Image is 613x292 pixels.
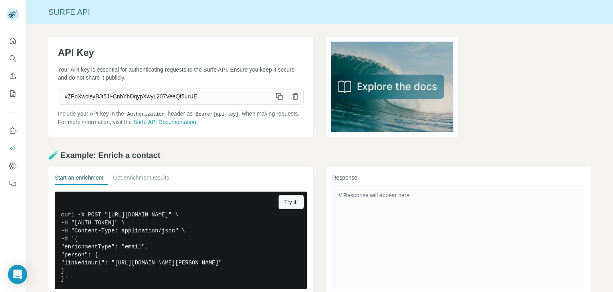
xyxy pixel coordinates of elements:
[279,195,303,209] button: Try it!
[58,110,304,126] p: Include your API key in the header as when making requests. For more information, visit the .
[6,124,19,138] button: Use Surfe on LinkedIn
[194,112,240,117] code: Bearer {api-key}
[339,192,409,198] span: // Response will appear here
[133,119,196,125] a: Surfe API Documentation
[113,174,169,185] button: Get enrichment results
[6,51,19,66] button: Search
[26,6,613,18] div: Surfe API
[6,176,19,191] button: Feedback
[58,66,304,82] p: Your API key is essential for authenticating requests to the Surfe API. Ensure you keep it secure...
[6,69,19,83] button: Enrich CSV
[58,46,304,59] h1: API Key
[48,150,591,161] h2: 🧪 Example: Enrich a contact
[6,86,19,101] button: My lists
[8,265,27,284] div: Open Intercom Messenger
[284,198,298,206] span: Try it!
[6,159,19,173] button: Dashboard
[55,174,103,185] button: Start an enrichment
[55,192,307,289] pre: curl -X POST "[URL][DOMAIN_NAME]" \ -H "[AUTH_TOKEN]" \ -H "Content-Type: application/json" \ -d ...
[126,112,166,117] code: Authorization
[6,141,19,156] button: Use Surfe API
[58,89,271,104] span: vZPoXwcieyBJt5JI-CnbYhDqypXwyL207VeeQf5urUE
[332,174,585,182] h3: Response
[6,34,19,48] button: Quick start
